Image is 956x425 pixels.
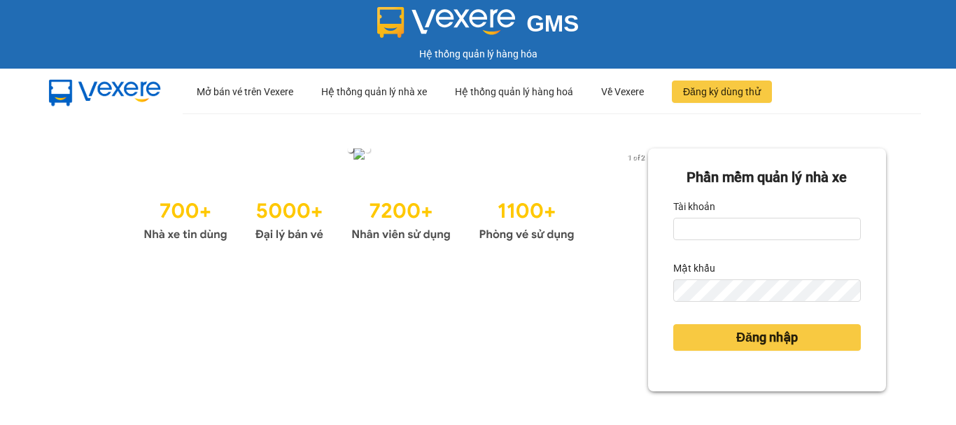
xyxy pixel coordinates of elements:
[321,69,427,114] div: Hệ thống quản lý nhà xe
[377,21,579,32] a: GMS
[348,147,353,153] li: slide item 1
[683,84,761,99] span: Đăng ký dùng thử
[672,81,772,103] button: Đăng ký dùng thử
[601,69,644,114] div: Về Vexere
[365,147,370,153] li: slide item 2
[197,69,293,114] div: Mở bán vé trên Vexere
[673,195,715,218] label: Tài khoản
[3,46,953,62] div: Hệ thống quản lý hàng hóa
[628,148,648,164] button: next slide / item
[526,11,579,36] span: GMS
[35,69,175,115] img: mbUUG5Q.png
[377,7,516,38] img: logo 2
[624,148,648,167] p: 1 of 2
[673,257,715,279] label: Mật khẩu
[673,218,861,240] input: Tài khoản
[673,279,861,302] input: Mật khẩu
[673,324,861,351] button: Đăng nhập
[736,328,798,347] span: Đăng nhập
[70,148,90,164] button: previous slide / item
[673,167,861,188] div: Phần mềm quản lý nhà xe
[455,69,573,114] div: Hệ thống quản lý hàng hoá
[143,192,575,245] img: Statistics.png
